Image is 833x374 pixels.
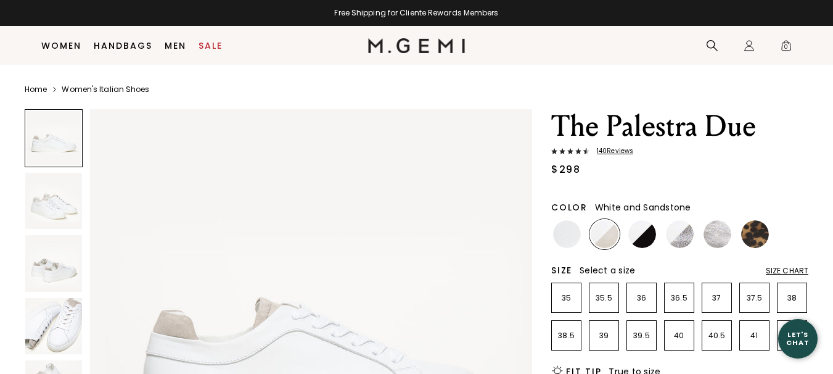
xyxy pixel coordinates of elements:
div: Size Chart [766,266,808,276]
p: 37 [702,293,731,303]
a: Handbags [94,41,152,51]
h2: Color [551,202,588,212]
span: Select a size [580,264,635,276]
p: 40.5 [702,331,731,341]
div: $298 [551,162,580,177]
p: 36.5 [665,293,694,303]
img: Silver [704,220,731,248]
p: 36 [627,293,656,303]
span: 140 Review s [589,148,633,155]
div: Let's Chat [778,331,818,346]
img: The Palestra Due [25,173,82,230]
a: Sale [199,41,223,51]
a: Men [165,41,186,51]
span: White and Sandstone [595,201,691,214]
img: M.Gemi [368,38,465,53]
a: Women [41,41,81,51]
h2: Size [551,265,572,275]
img: White and Silver [666,220,694,248]
p: 38.5 [552,331,581,341]
img: Leopard Print [741,220,769,248]
p: 40 [665,331,694,341]
p: 39 [589,331,618,341]
img: White [553,220,581,248]
p: 42 [778,331,806,341]
p: 35 [552,293,581,303]
p: 35.5 [589,293,618,303]
img: The Palestra Due [25,235,82,292]
p: 37.5 [740,293,769,303]
a: Women's Italian Shoes [62,85,149,94]
h1: The Palestra Due [551,109,808,144]
p: 39.5 [627,331,656,341]
img: White and Sandstone [591,220,618,248]
a: Home [25,85,47,94]
p: 41 [740,331,769,341]
span: 0 [780,42,792,54]
img: White and Black [628,220,656,248]
p: 38 [778,293,806,303]
img: The Palestra Due [25,298,82,355]
a: 140Reviews [551,148,808,157]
